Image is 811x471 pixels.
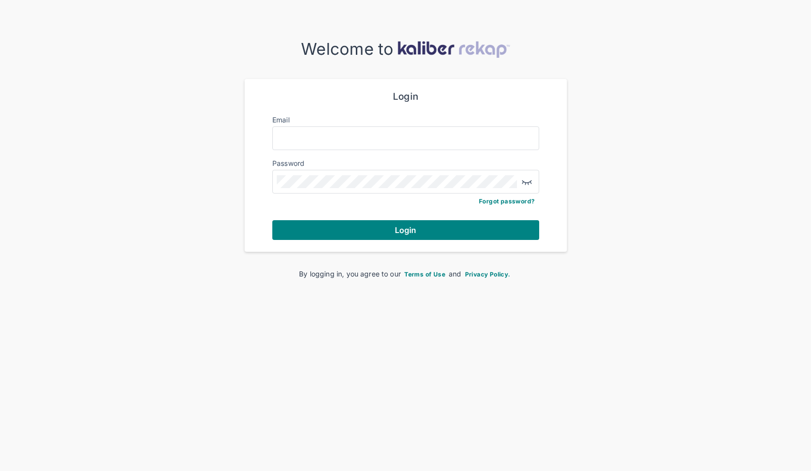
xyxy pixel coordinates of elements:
label: Email [272,116,290,124]
img: eye-closed.fa43b6e4.svg [521,176,533,188]
img: kaliber-logo [397,41,510,58]
span: Terms of Use [404,271,445,278]
div: By logging in, you agree to our and [260,269,551,279]
div: Login [272,91,539,103]
span: Privacy Policy. [465,271,511,278]
span: Login [395,225,417,235]
a: Privacy Policy. [464,270,512,278]
button: Login [272,220,539,240]
a: Forgot password? [479,197,535,205]
a: Terms of Use [403,270,447,278]
label: Password [272,159,305,167]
